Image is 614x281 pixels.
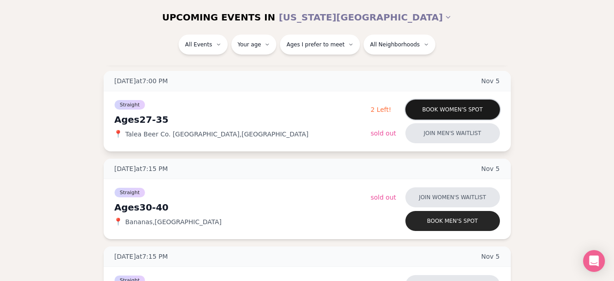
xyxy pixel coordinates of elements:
span: [DATE] at 7:15 PM [115,164,168,173]
span: [DATE] at 7:15 PM [115,252,168,261]
span: 2 Left! [371,106,391,113]
span: Talea Beer Co. [GEOGRAPHIC_DATA] , [GEOGRAPHIC_DATA] [125,130,309,139]
div: Open Intercom Messenger [583,250,605,272]
div: Ages 27-35 [115,113,371,126]
span: Sold Out [371,194,396,201]
span: Your age [238,41,261,48]
span: All Events [185,41,212,48]
span: UPCOMING EVENTS IN [162,11,275,24]
span: Straight [115,100,145,110]
button: All Events [179,35,227,55]
button: All Neighborhoods [364,35,435,55]
span: Bananas , [GEOGRAPHIC_DATA] [125,217,222,226]
span: Ages I prefer to meet [286,41,344,48]
span: All Neighborhoods [370,41,419,48]
button: Book women's spot [405,100,500,120]
button: Join men's waitlist [405,123,500,143]
span: Nov 5 [481,164,500,173]
button: Ages I prefer to meet [280,35,360,55]
div: Ages 30-40 [115,201,371,214]
span: Straight [115,188,145,197]
span: 📍 [115,130,122,138]
span: Sold Out [371,130,396,137]
button: Join women's waitlist [405,187,500,207]
span: 📍 [115,218,122,226]
button: [US_STATE][GEOGRAPHIC_DATA] [279,7,452,27]
button: Your age [231,35,277,55]
span: Nov 5 [481,252,500,261]
span: Nov 5 [481,76,500,85]
span: [DATE] at 7:00 PM [115,76,168,85]
button: Book men's spot [405,211,500,231]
